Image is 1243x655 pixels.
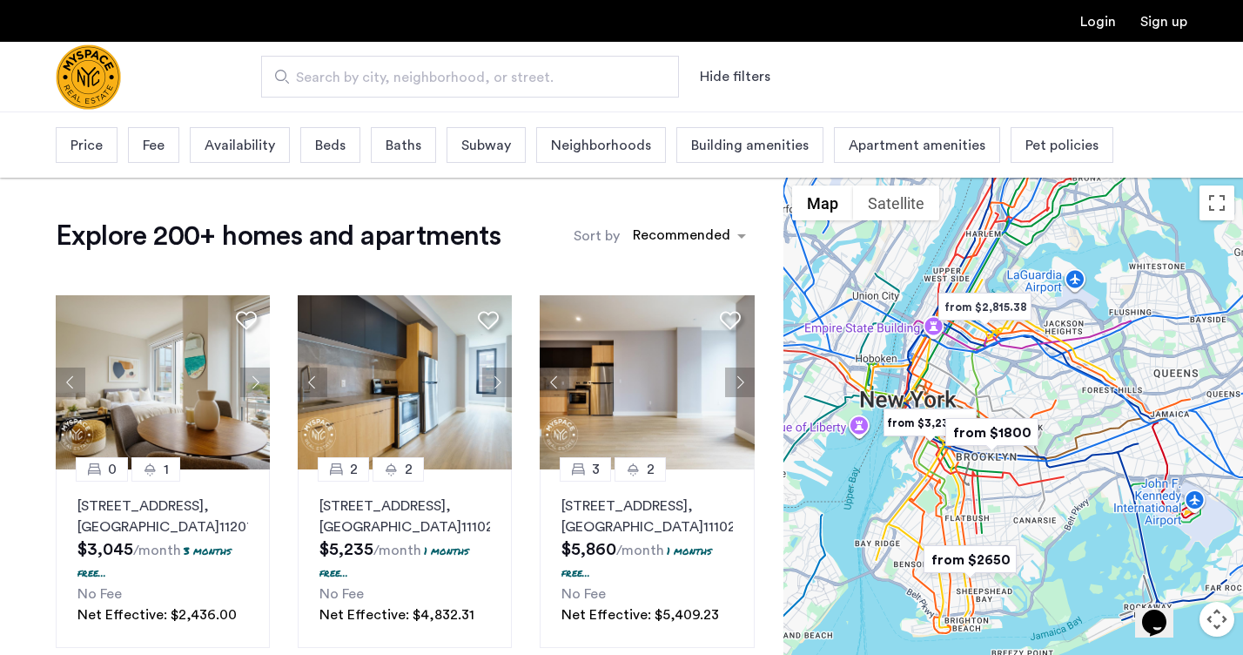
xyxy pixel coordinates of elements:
[108,459,117,480] span: 0
[561,496,732,537] p: [STREET_ADDRESS] 11102
[592,459,600,480] span: 3
[624,220,755,252] ng-select: sort-apartment
[56,44,121,110] a: Cazamio Logo
[143,135,165,156] span: Fee
[56,295,271,469] img: 1997_638519001096654587.png
[1199,186,1234,220] button: Toggle fullscreen view
[561,587,606,601] span: No Fee
[1199,602,1234,637] button: Map camera controls
[725,368,755,397] button: Next apartment
[849,135,985,156] span: Apartment amenities
[315,135,346,156] span: Beds
[240,368,270,397] button: Next apartment
[917,540,1024,579] div: from $2650
[540,469,754,648] a: 32[STREET_ADDRESS], [GEOGRAPHIC_DATA]111021 months free...No FeeNet Effective: $5,409.23
[298,368,327,397] button: Previous apartment
[574,226,620,246] label: Sort by
[1135,585,1191,638] iframe: chat widget
[938,413,1045,452] div: from $1800
[540,368,569,397] button: Previous apartment
[1140,15,1187,29] a: Registration
[1080,15,1116,29] a: Login
[461,135,511,156] span: Subway
[319,608,474,622] span: Net Effective: $4,832.31
[373,544,421,557] sub: /month
[296,67,630,88] span: Search by city, neighborhood, or street.
[56,469,270,648] a: 01[STREET_ADDRESS], [GEOGRAPHIC_DATA]112073 months free...No FeeNet Effective: $2,436.00
[630,225,730,250] div: Recommended
[319,496,490,537] p: [STREET_ADDRESS] 11102
[77,496,248,537] p: [STREET_ADDRESS] 11207
[77,587,122,601] span: No Fee
[205,135,275,156] span: Availability
[350,459,358,480] span: 2
[164,459,169,480] span: 1
[616,544,664,557] sub: /month
[877,403,984,442] div: from $3,234.86
[56,368,85,397] button: Previous apartment
[133,544,181,557] sub: /month
[319,587,364,601] span: No Fee
[561,541,616,558] span: $5,860
[853,186,939,220] button: Show satellite imagery
[691,135,809,156] span: Building amenities
[77,608,237,622] span: Net Effective: $2,436.00
[647,459,655,480] span: 2
[700,66,770,87] button: Show or hide filters
[1025,135,1099,156] span: Pet policies
[561,608,719,622] span: Net Effective: $5,409.23
[77,541,133,558] span: $3,045
[386,135,421,156] span: Baths
[792,186,853,220] button: Show street map
[56,219,501,253] h1: Explore 200+ homes and apartments
[482,368,512,397] button: Next apartment
[551,135,651,156] span: Neighborhoods
[71,135,103,156] span: Price
[56,44,121,110] img: logo
[931,287,1038,327] div: from $2,815.38
[261,56,679,98] input: Apartment Search
[298,295,513,469] img: 1997_638519968035243270.png
[298,469,512,648] a: 22[STREET_ADDRESS], [GEOGRAPHIC_DATA]111021 months free...No FeeNet Effective: $4,832.31
[405,459,413,480] span: 2
[319,541,373,558] span: $5,235
[540,295,755,469] img: 1997_638519968069068022.png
